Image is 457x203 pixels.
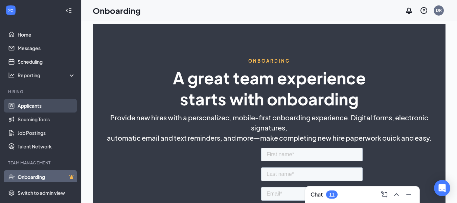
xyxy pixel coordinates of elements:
a: Messages [18,41,75,55]
h3: Chat [311,191,323,198]
div: Reporting [18,72,76,79]
svg: QuestionInfo [420,6,428,15]
div: Hiring [8,89,74,95]
input: Phone number* [32,60,101,74]
h1: Onboarding [93,5,141,16]
svg: WorkstreamLogo [7,7,14,14]
input: Contact us [26,105,75,120]
span: ONBOARDING [248,58,290,64]
span: automatic email and text reminders, and more—make completing new hire paperwork quick and easy. [107,133,432,143]
a: Sourcing Tools [18,113,75,126]
a: Job Postings [18,126,75,140]
a: Talent Network [18,140,75,153]
div: Open Intercom Messenger [434,180,450,196]
svg: Minimize [405,190,413,199]
svg: ComposeMessage [380,190,388,199]
span: starts with onboarding [180,88,359,109]
span: A great team experience [173,67,366,88]
a: OnboardingCrown [18,170,75,184]
span: Provide new hires with a personalized, mobile-first onboarding experience. Digital forms, electro... [93,113,445,133]
div: Switch to admin view [18,189,65,196]
div: DR [436,7,442,13]
button: Minimize [403,189,414,200]
svg: Collapse [65,7,72,14]
a: Applicants [18,99,75,113]
svg: Settings [8,189,15,196]
a: Scheduling [18,55,75,68]
svg: Analysis [8,72,15,79]
div: Team Management [8,160,74,166]
button: ComposeMessage [379,189,390,200]
svg: ChevronUp [392,190,401,199]
a: Home [18,28,75,41]
button: ChevronUp [391,189,402,200]
div: 11 [329,192,335,198]
svg: Notifications [405,6,413,15]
